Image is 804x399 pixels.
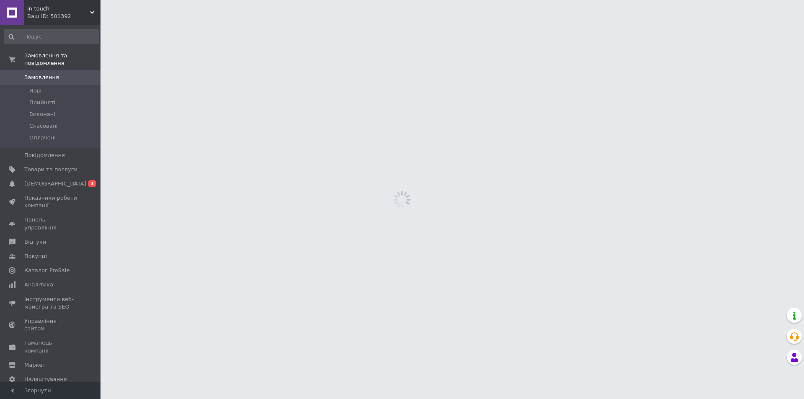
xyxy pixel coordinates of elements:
span: Товари та послуги [24,166,77,173]
span: Замовлення [24,74,59,81]
span: Управління сайтом [24,317,77,332]
span: Показники роботи компанії [24,194,77,209]
input: Пошук [4,29,99,44]
span: Гаманець компанії [24,339,77,354]
span: Аналітика [24,281,53,288]
span: Відгуки [24,238,46,246]
span: Оплачені [29,134,56,142]
span: Покупці [24,252,47,260]
span: Маркет [24,361,46,369]
span: Інструменти веб-майстра та SEO [24,296,77,311]
span: Замовлення та повідомлення [24,52,100,67]
span: [DEMOGRAPHIC_DATA] [24,180,86,188]
span: Повідомлення [24,152,65,159]
span: in-touch [27,5,90,13]
span: Виконані [29,111,55,118]
div: Ваш ID: 501392 [27,13,100,20]
span: Скасовані [29,122,58,130]
span: Прийняті [29,99,55,106]
span: Нові [29,87,41,95]
span: 3 [88,180,96,187]
span: Каталог ProSale [24,267,70,274]
span: Налаштування [24,376,67,383]
span: Панель управління [24,216,77,231]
